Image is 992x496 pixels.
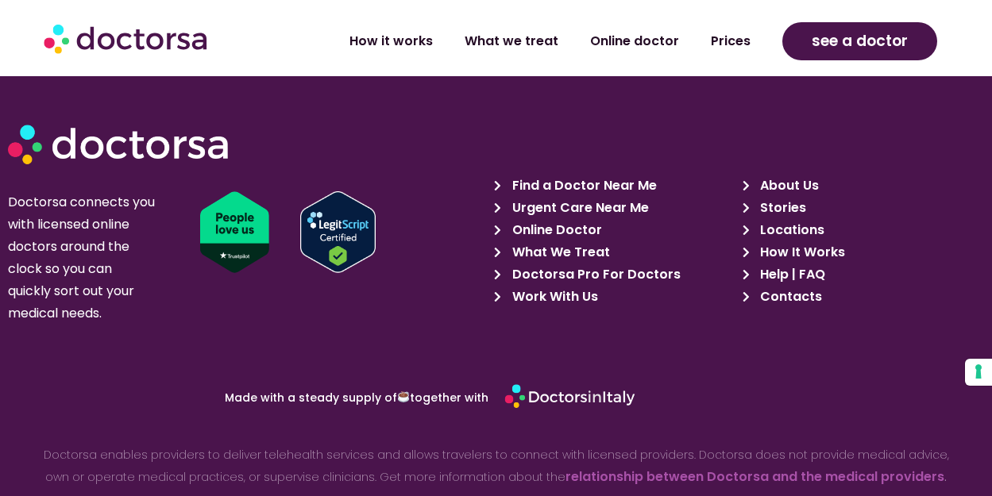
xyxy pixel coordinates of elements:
img: Verify Approval for www.doctorsa.com [300,191,376,273]
a: relationship between Doctorsa and the medical providers [565,467,944,486]
a: Verify LegitScript Approval for www.doctorsa.com [300,191,502,273]
a: How it works [334,23,449,60]
button: Your consent preferences for tracking technologies [965,359,992,386]
a: How It Works [743,241,981,263]
a: see a doctor [782,22,938,60]
span: Work With Us [508,286,598,308]
a: About Us [743,175,981,197]
a: Find a Doctor Near Me [494,175,732,197]
span: Stories [756,197,806,219]
a: What We Treat [494,241,732,263]
a: Online Doctor [494,219,732,241]
p: Doctorsa enables providers to deliver telehealth services and allows travelers to connect with li... [37,444,955,488]
a: Locations [743,219,981,241]
span: How It Works [756,241,845,263]
strong: . [944,469,947,485]
span: see a doctor [812,29,908,54]
img: ☕ [398,391,409,402]
a: Contacts [743,286,981,308]
span: What We Treat [508,241,610,263]
nav: Menu [267,23,766,60]
span: About Us [756,175,819,197]
a: Prices [695,23,766,60]
span: Help | FAQ [756,263,825,286]
span: Doctorsa Pro For Doctors [508,263,681,286]
a: Urgent Care Near Me [494,197,732,219]
a: Doctorsa Pro For Doctors [494,263,732,286]
p: Doctorsa connects you with licensed online doctors around the clock so you can quickly sort out y... [8,191,158,325]
span: Locations [756,219,824,241]
span: Find a Doctor Near Me [508,175,657,197]
a: Help | FAQ [743,263,981,286]
a: Stories [743,197,981,219]
span: Online Doctor [508,219,602,241]
span: Urgent Care Near Me [508,197,649,219]
a: Work With Us [494,286,732,308]
a: Online doctor [574,23,695,60]
p: Made with a steady supply of together with [69,391,488,403]
span: Contacts [756,286,822,308]
a: What we treat [449,23,574,60]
